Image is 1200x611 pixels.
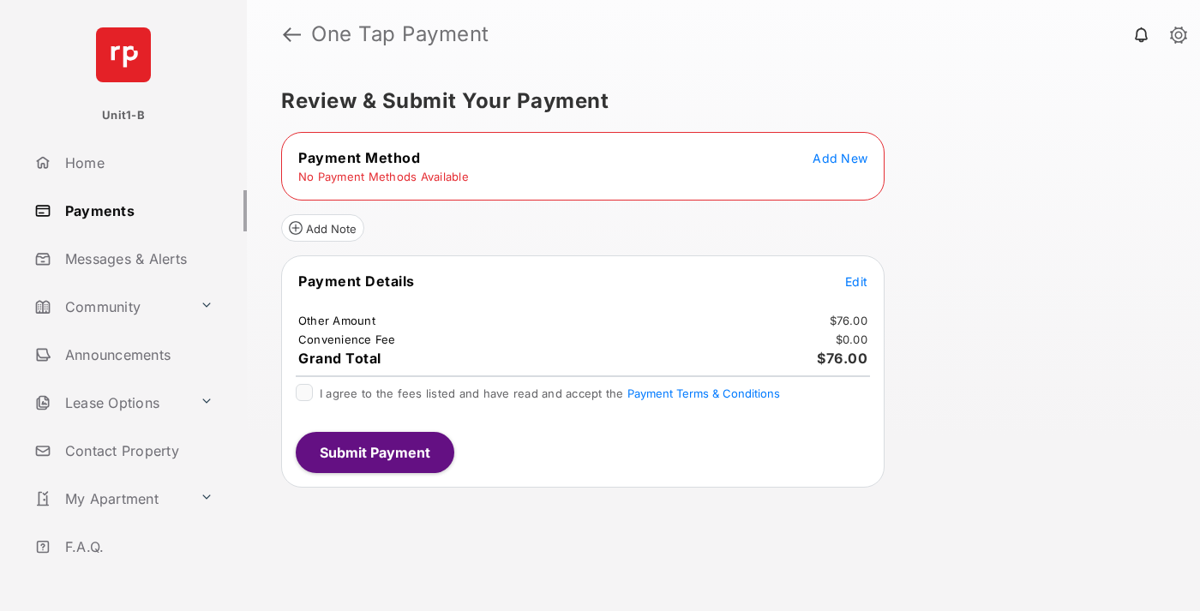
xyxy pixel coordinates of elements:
[311,24,489,45] strong: One Tap Payment
[27,382,193,423] a: Lease Options
[297,332,397,347] td: Convenience Fee
[627,386,780,400] button: I agree to the fees listed and have read and accept the
[298,273,415,290] span: Payment Details
[281,214,364,242] button: Add Note
[102,107,145,124] p: Unit1-B
[27,190,247,231] a: Payments
[298,149,420,166] span: Payment Method
[817,350,867,367] span: $76.00
[27,526,247,567] a: F.A.Q.
[835,332,868,347] td: $0.00
[845,273,867,290] button: Edit
[27,334,247,375] a: Announcements
[27,286,193,327] a: Community
[829,313,869,328] td: $76.00
[320,386,780,400] span: I agree to the fees listed and have read and accept the
[96,27,151,82] img: svg+xml;base64,PHN2ZyB4bWxucz0iaHR0cDovL3d3dy53My5vcmcvMjAwMC9zdmciIHdpZHRoPSI2NCIgaGVpZ2h0PSI2NC...
[813,151,867,165] span: Add New
[296,432,454,473] button: Submit Payment
[813,149,867,166] button: Add New
[281,91,1152,111] h5: Review & Submit Your Payment
[27,238,247,279] a: Messages & Alerts
[298,350,381,367] span: Grand Total
[27,142,247,183] a: Home
[297,313,376,328] td: Other Amount
[297,169,470,184] td: No Payment Methods Available
[845,274,867,289] span: Edit
[27,430,247,471] a: Contact Property
[27,478,193,519] a: My Apartment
